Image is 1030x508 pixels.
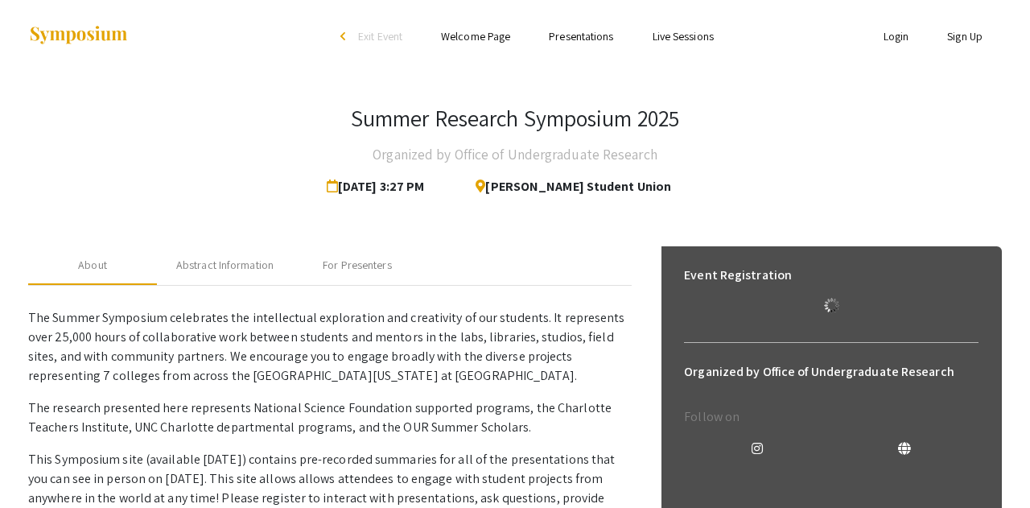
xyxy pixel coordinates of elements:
h6: Organized by Office of Undergraduate Research [684,356,978,388]
div: For Presenters [323,257,391,274]
span: Exit Event [358,29,402,43]
a: Login [884,29,909,43]
div: Abstract Information [176,257,274,274]
a: Sign Up [947,29,983,43]
p: The research presented here represents National Science Foundation supported programs, the Charlo... [28,399,632,437]
p: The Summer Symposium celebrates the intellectual exploration and creativity of our students. It r... [28,308,632,386]
div: arrow_back_ios [340,31,350,41]
span: [DATE] 3:27 PM [327,171,431,203]
a: Welcome Page [441,29,510,43]
h4: Organized by Office of Undergraduate Research [373,138,657,171]
div: About [78,257,107,274]
h6: Event Registration [684,259,792,291]
img: Symposium by ForagerOne [28,25,129,47]
p: Follow on [684,407,978,427]
h3: Summer Research Symposium 2025 [351,105,679,132]
a: Presentations [549,29,613,43]
span: [PERSON_NAME] Student Union [463,171,671,203]
a: Live Sessions [653,29,714,43]
img: Loading [818,291,846,320]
